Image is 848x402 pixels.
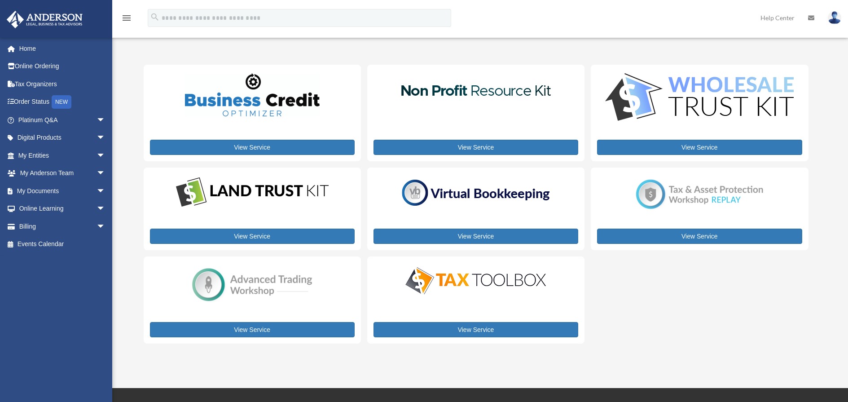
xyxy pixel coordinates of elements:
[97,217,114,236] span: arrow_drop_down
[6,164,119,182] a: My Anderson Teamarrow_drop_down
[97,111,114,129] span: arrow_drop_down
[150,229,355,244] a: View Service
[597,229,802,244] a: View Service
[150,322,355,337] a: View Service
[6,75,119,93] a: Tax Organizers
[6,111,119,129] a: Platinum Q&Aarrow_drop_down
[52,95,71,109] div: NEW
[150,12,160,22] i: search
[373,140,578,155] a: View Service
[121,16,132,23] a: menu
[97,146,114,165] span: arrow_drop_down
[373,229,578,244] a: View Service
[6,57,119,75] a: Online Ordering
[97,182,114,200] span: arrow_drop_down
[6,182,119,200] a: My Documentsarrow_drop_down
[97,200,114,218] span: arrow_drop_down
[6,200,119,218] a: Online Learningarrow_drop_down
[828,11,841,24] img: User Pic
[6,235,119,253] a: Events Calendar
[6,217,119,235] a: Billingarrow_drop_down
[6,146,119,164] a: My Entitiesarrow_drop_down
[150,140,355,155] a: View Service
[4,11,85,28] img: Anderson Advisors Platinum Portal
[6,40,119,57] a: Home
[597,140,802,155] a: View Service
[6,93,119,111] a: Order StatusNEW
[373,322,578,337] a: View Service
[6,129,114,147] a: Digital Productsarrow_drop_down
[97,129,114,147] span: arrow_drop_down
[97,164,114,183] span: arrow_drop_down
[121,13,132,23] i: menu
